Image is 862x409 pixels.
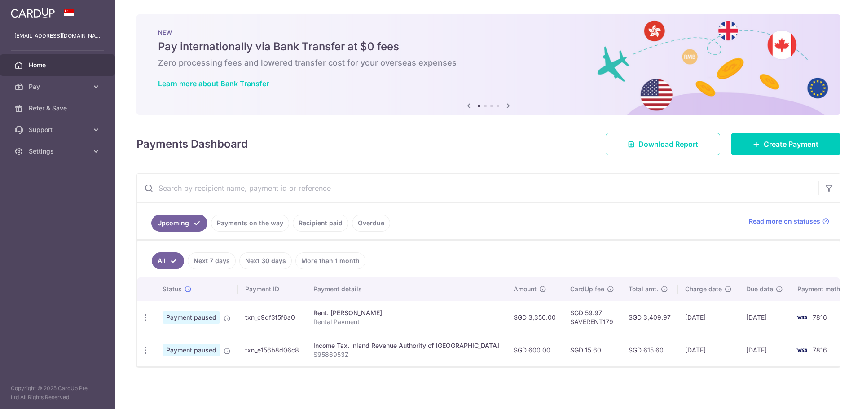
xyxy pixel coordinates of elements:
[731,133,840,155] a: Create Payment
[163,311,220,324] span: Payment paused
[238,334,306,366] td: txn_e156b8d06c8
[629,285,658,294] span: Total amt.
[158,57,819,68] h6: Zero processing fees and lowered transfer cost for your overseas expenses
[685,285,722,294] span: Charge date
[29,104,88,113] span: Refer & Save
[621,301,678,334] td: SGD 3,409.97
[306,277,506,301] th: Payment details
[29,125,88,134] span: Support
[152,252,184,269] a: All
[570,285,604,294] span: CardUp fee
[163,285,182,294] span: Status
[158,40,819,54] h5: Pay internationally via Bank Transfer at $0 fees
[11,7,55,18] img: CardUp
[790,277,858,301] th: Payment method
[163,344,220,356] span: Payment paused
[239,252,292,269] a: Next 30 days
[136,136,248,152] h4: Payments Dashboard
[506,334,563,366] td: SGD 600.00
[563,301,621,334] td: SGD 59.97 SAVERENT179
[29,61,88,70] span: Home
[793,312,811,323] img: Bank Card
[238,301,306,334] td: txn_c9df3f5f6a0
[764,139,818,150] span: Create Payment
[563,334,621,366] td: SGD 15.60
[638,139,698,150] span: Download Report
[313,308,499,317] div: Rent. [PERSON_NAME]
[313,350,499,359] p: S9586953Z
[29,82,88,91] span: Pay
[188,252,236,269] a: Next 7 days
[621,334,678,366] td: SGD 615.60
[313,317,499,326] p: Rental Payment
[678,301,739,334] td: [DATE]
[293,215,348,232] a: Recipient paid
[506,301,563,334] td: SGD 3,350.00
[352,215,390,232] a: Overdue
[136,14,840,115] img: Bank transfer banner
[14,31,101,40] p: [EMAIL_ADDRESS][DOMAIN_NAME]
[813,313,827,321] span: 7816
[158,29,819,36] p: NEW
[158,79,269,88] a: Learn more about Bank Transfer
[238,277,306,301] th: Payment ID
[749,217,829,226] a: Read more on statuses
[749,217,820,226] span: Read more on statuses
[313,341,499,350] div: Income Tax. Inland Revenue Authority of [GEOGRAPHIC_DATA]
[806,382,853,405] iframe: 打开一个小组件，您可以在其中找到更多信息
[746,285,773,294] span: Due date
[793,345,811,356] img: Bank Card
[813,346,827,354] span: 7816
[295,252,365,269] a: More than 1 month
[739,334,790,366] td: [DATE]
[514,285,537,294] span: Amount
[29,147,88,156] span: Settings
[151,215,207,232] a: Upcoming
[606,133,720,155] a: Download Report
[739,301,790,334] td: [DATE]
[211,215,289,232] a: Payments on the way
[137,174,818,202] input: Search by recipient name, payment id or reference
[678,334,739,366] td: [DATE]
